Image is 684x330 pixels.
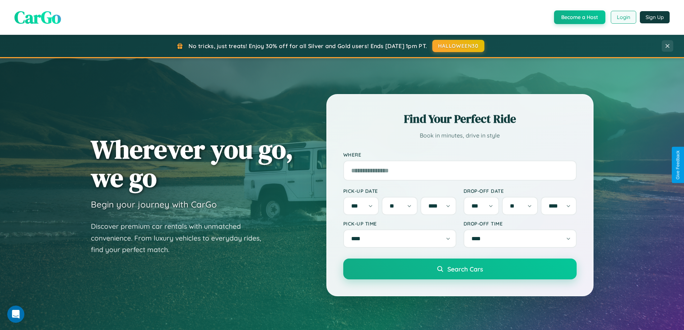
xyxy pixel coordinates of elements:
[91,199,217,210] h3: Begin your journey with CarGo
[91,135,293,192] h1: Wherever you go, we go
[640,11,670,23] button: Sign Up
[91,220,270,256] p: Discover premium car rentals with unmatched convenience. From luxury vehicles to everyday rides, ...
[343,188,456,194] label: Pick-up Date
[343,152,577,158] label: Where
[14,5,61,29] span: CarGo
[7,306,24,323] iframe: Intercom live chat
[343,220,456,227] label: Pick-up Time
[611,11,636,24] button: Login
[343,259,577,279] button: Search Cars
[447,265,483,273] span: Search Cars
[343,130,577,141] p: Book in minutes, drive in style
[675,150,680,180] div: Give Feedback
[432,40,484,52] button: HALLOWEEN30
[189,42,427,50] span: No tricks, just treats! Enjoy 30% off for all Silver and Gold users! Ends [DATE] 1pm PT.
[554,10,605,24] button: Become a Host
[343,111,577,127] h2: Find Your Perfect Ride
[464,220,577,227] label: Drop-off Time
[464,188,577,194] label: Drop-off Date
